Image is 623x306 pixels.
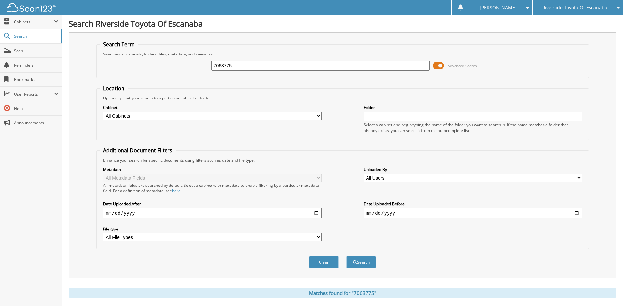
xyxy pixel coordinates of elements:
[103,208,322,218] input: start
[542,6,607,10] span: Riverside Toyota Of Escanaba
[100,157,585,163] div: Enhance your search for specific documents using filters such as date and file type.
[364,201,582,207] label: Date Uploaded Before
[14,48,58,54] span: Scan
[14,19,54,25] span: Cabinets
[14,120,58,126] span: Announcements
[14,91,54,97] span: User Reports
[103,183,322,194] div: All metadata fields are searched by default. Select a cabinet with metadata to enable filtering b...
[364,122,582,133] div: Select a cabinet and begin typing the name of the folder you want to search in. If the name match...
[103,105,322,110] label: Cabinet
[100,41,138,48] legend: Search Term
[172,188,181,194] a: here
[364,167,582,172] label: Uploaded By
[14,77,58,82] span: Bookmarks
[364,105,582,110] label: Folder
[103,201,322,207] label: Date Uploaded After
[480,6,517,10] span: [PERSON_NAME]
[103,167,322,172] label: Metadata
[14,106,58,111] span: Help
[100,147,176,154] legend: Additional Document Filters
[100,85,128,92] legend: Location
[100,51,585,57] div: Searches all cabinets, folders, files, metadata, and keywords
[14,62,58,68] span: Reminders
[103,226,322,232] label: File type
[346,256,376,268] button: Search
[100,95,585,101] div: Optionally limit your search to a particular cabinet or folder
[69,288,616,298] div: Matches found for "7063775"
[7,3,56,12] img: scan123-logo-white.svg
[364,208,582,218] input: end
[448,63,477,68] span: Advanced Search
[14,33,57,39] span: Search
[309,256,339,268] button: Clear
[69,18,616,29] h1: Search Riverside Toyota Of Escanaba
